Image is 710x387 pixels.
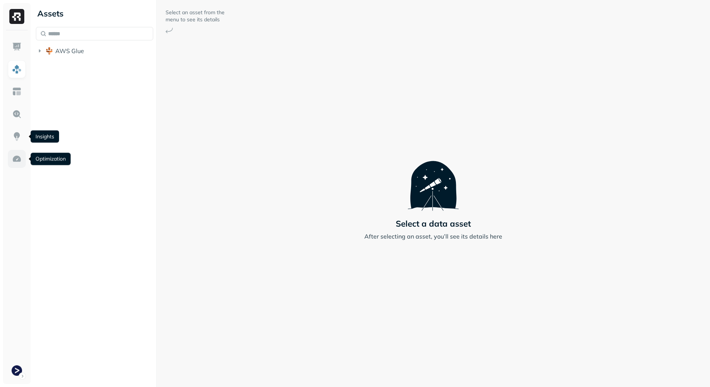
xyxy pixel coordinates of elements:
[55,47,84,55] span: AWS Glue
[12,109,22,119] img: Query Explorer
[166,9,225,23] p: Select an asset from the menu to see its details
[36,45,153,57] button: AWS Glue
[12,42,22,52] img: Dashboard
[31,130,59,143] div: Insights
[396,218,471,229] p: Select a data asset
[12,154,22,164] img: Optimization
[46,47,53,55] img: root
[12,132,22,141] img: Insights
[36,7,153,19] div: Assets
[408,146,459,211] img: Telescope
[9,9,24,24] img: Ryft
[31,153,71,165] div: Optimization
[12,64,22,74] img: Assets
[12,365,22,376] img: Terminal Staging
[12,87,22,96] img: Asset Explorer
[166,28,173,33] img: Arrow
[364,232,502,241] p: After selecting an asset, you’ll see its details here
